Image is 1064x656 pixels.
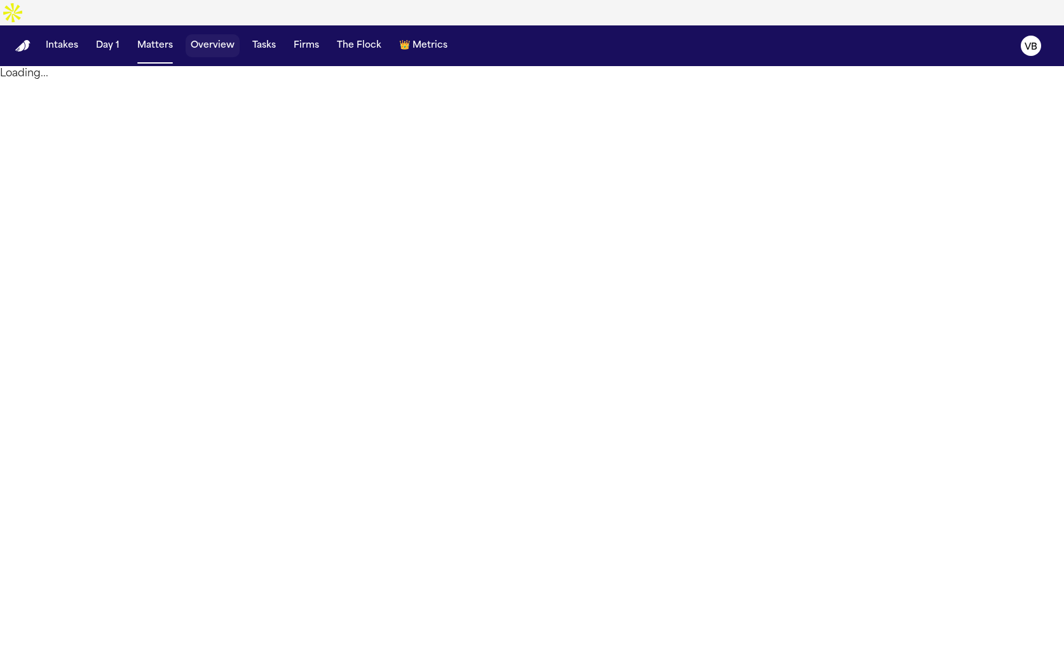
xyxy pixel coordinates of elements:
[91,34,125,57] button: Day 1
[394,34,453,57] button: crownMetrics
[186,34,240,57] button: Overview
[15,40,31,52] a: Home
[332,34,386,57] button: The Flock
[289,34,324,57] button: Firms
[132,34,178,57] button: Matters
[247,34,281,57] button: Tasks
[41,34,83,57] button: Intakes
[15,40,31,52] img: Finch Logo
